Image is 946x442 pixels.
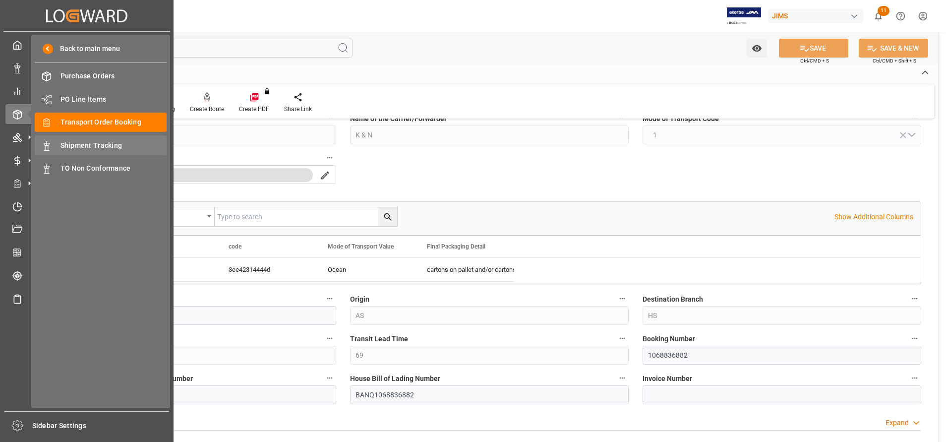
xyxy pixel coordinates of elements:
span: Ctrl/CMD + Shift + S [873,57,916,64]
button: open menu [747,39,767,58]
a: My Cockpit [5,35,168,55]
div: Press SPACE to select this row. [118,258,514,282]
div: cartons on pallet and/or cartons floor loaded [427,258,502,281]
button: Master [PERSON_NAME] of Lading Number [323,372,336,384]
div: Equals [145,209,204,221]
button: Invoice Number [908,372,921,384]
span: TO Non Conformance [60,163,167,174]
a: Transport Order Booking [35,113,167,132]
span: 11 [878,6,889,16]
img: Exertis%20JAM%20-%20Email%20Logo.jpg_1722504956.jpg [727,7,761,25]
span: Booking Number [643,334,695,344]
span: Destination Branch [643,294,703,305]
span: Transit Lead Time [350,334,408,344]
span: code [229,243,241,250]
button: search button [315,166,336,185]
button: open menu [140,207,215,226]
button: search button [378,207,397,226]
span: Mode of Transport Value [328,243,394,250]
span: Shipment Tracking [60,140,167,151]
button: JIMS [768,6,867,25]
div: Create Route [190,105,224,114]
button: Origin And Cluster [323,332,336,345]
span: Mode of Transport Code [643,114,719,124]
a: Data Management [5,58,168,77]
div: Expand [886,418,909,428]
input: Search Fields [46,39,353,58]
div: Ocean [328,258,403,281]
button: Incoterm [323,292,336,305]
span: Back to main menu [53,44,120,54]
button: Booking Number [908,332,921,345]
input: Type to search [215,207,397,226]
a: Tracking Shipment [5,266,168,285]
button: Help Center [889,5,912,27]
span: House Bill of Lading Number [350,374,440,384]
button: Destination Branch [908,292,921,305]
span: Sidebar Settings [32,421,170,431]
div: 3ee42314444d [217,258,316,281]
button: House Bill of Lading Number [616,372,629,384]
span: Name of the Carrier/Forwarder [350,114,447,124]
button: Origin [616,292,629,305]
button: menu-button [58,166,315,185]
span: Origin [350,294,369,305]
a: CO2 Calculator [5,243,168,262]
button: show 11 new notifications [867,5,889,27]
a: Timeslot Management V2 [5,196,168,216]
span: Transport Order Booking [60,117,167,127]
span: Purchase Orders [60,71,167,81]
div: JIMS [768,9,863,23]
span: Invoice Number [643,374,692,384]
button: Transit Lead Time [616,332,629,345]
button: SAVE & NEW [859,39,928,58]
button: Container Type [323,151,336,164]
a: My Reports [5,81,168,101]
a: Sailing Schedules [5,289,168,308]
span: Final Packaging Detail [427,243,485,250]
span: Ctrl/CMD + S [800,57,829,64]
a: Shipment Tracking [35,135,167,155]
button: SAVE [779,39,848,58]
a: PO Line Items [35,89,167,109]
a: TO Non Conformance [35,159,167,178]
button: open menu [643,126,921,144]
span: PO Line Items [60,94,167,105]
div: Share Link [284,105,312,114]
span: 1 [648,130,662,140]
a: Document Management [5,220,168,239]
p: Show Additional Columns [834,212,913,222]
button: open menu [58,165,336,184]
a: Purchase Orders [35,66,167,86]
